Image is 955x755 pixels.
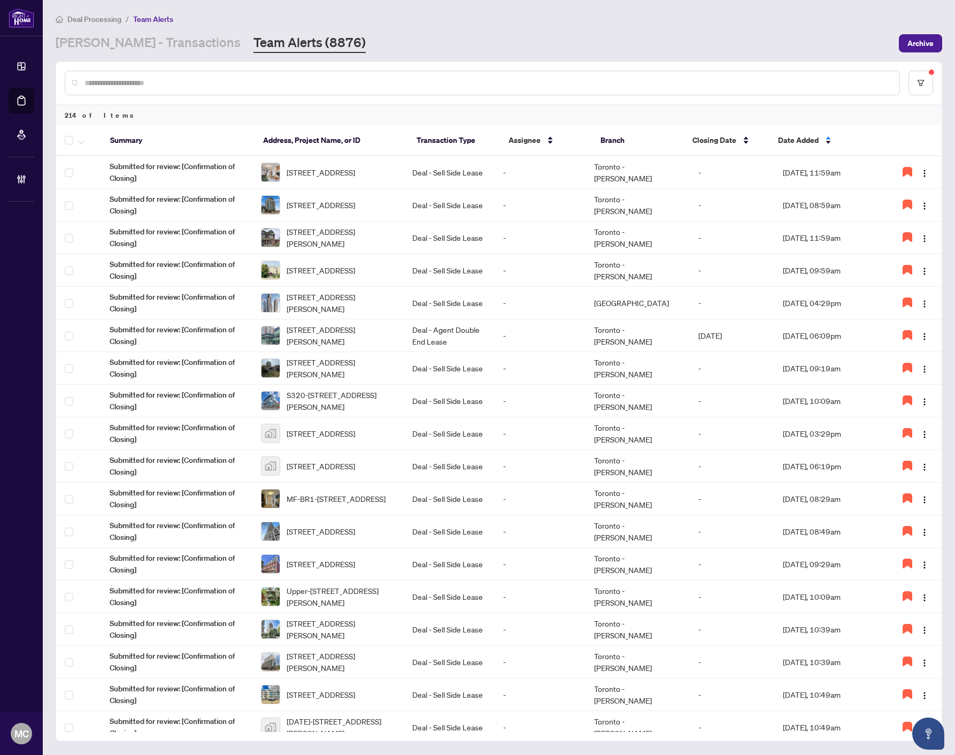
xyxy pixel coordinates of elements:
[287,389,395,413] span: S320-[STREET_ADDRESS][PERSON_NAME]
[769,125,880,156] th: Date Added
[133,14,173,24] span: Team Alerts
[408,125,500,156] th: Transaction Type
[916,164,933,181] button: Logo
[920,593,929,602] img: Logo
[774,450,883,483] td: [DATE], 06:19pm
[261,359,280,377] img: thumbnail-img
[404,319,495,352] td: Deal - Agent Double End Lease
[920,495,929,504] img: Logo
[495,287,586,319] td: -
[404,385,495,417] td: Deal - Sell Side Lease
[404,678,495,711] td: Deal - Sell Side Lease
[916,686,933,703] button: Logo
[920,561,929,569] img: Logo
[56,105,942,125] div: 214 of Items
[586,711,690,744] td: Toronto - [PERSON_NAME]
[404,711,495,744] td: Deal - Sell Side Lease
[920,463,929,471] img: Logo
[916,490,933,507] button: Logo
[774,222,883,254] td: [DATE], 11:59am
[261,424,280,443] img: thumbnail-img
[586,319,690,352] td: Toronto - [PERSON_NAME]
[110,520,244,543] span: Submitted for review: [Confirmation of Closing]
[404,613,495,646] td: Deal - Sell Side Lease
[920,365,929,373] img: Logo
[920,691,929,700] img: Logo
[690,385,775,417] td: -
[261,326,280,345] img: thumbnail-img
[404,483,495,515] td: Deal - Sell Side Lease
[110,585,244,608] span: Submitted for review: [Confirmation of Closing]
[404,352,495,385] td: Deal - Sell Side Lease
[586,254,690,287] td: Toronto - [PERSON_NAME]
[920,626,929,635] img: Logo
[690,548,775,581] td: -
[56,34,241,53] a: [PERSON_NAME] - Transactions
[110,161,244,184] span: Submitted for review: [Confirmation of Closing]
[110,226,244,249] span: Submitted for review: [Confirmation of Closing]
[774,515,883,548] td: [DATE], 08:49am
[495,352,586,385] td: -
[495,581,586,613] td: -
[692,134,736,146] span: Closing Date
[774,678,883,711] td: [DATE], 10:49am
[287,226,395,249] span: [STREET_ADDRESS][PERSON_NAME]
[404,156,495,189] td: Deal - Sell Side Lease
[495,417,586,450] td: -
[110,715,244,739] span: Submitted for review: [Confirmation of Closing]
[495,156,586,189] td: -
[287,493,386,505] span: MF-BR1-[STREET_ADDRESS]
[495,548,586,581] td: -
[261,163,280,181] img: thumbnail-img
[774,581,883,613] td: [DATE], 10:09am
[774,613,883,646] td: [DATE], 10:39am
[404,287,495,319] td: Deal - Sell Side Lease
[261,261,280,279] img: thumbnail-img
[261,457,280,475] img: thumbnail-img
[586,678,690,711] td: Toronto - [PERSON_NAME]
[684,125,770,156] th: Closing Date
[774,254,883,287] td: [DATE], 09:59am
[287,166,355,178] span: [STREET_ADDRESS]
[916,425,933,442] button: Logo
[690,156,775,189] td: -
[920,169,929,178] img: Logo
[287,324,395,347] span: [STREET_ADDRESS][PERSON_NAME]
[690,613,775,646] td: -
[586,581,690,613] td: Toronto - [PERSON_NAME]
[916,588,933,605] button: Logo
[916,621,933,638] button: Logo
[690,352,775,385] td: -
[495,711,586,744] td: -
[287,617,395,641] span: [STREET_ADDRESS][PERSON_NAME]
[261,555,280,573] img: thumbnail-img
[126,13,129,25] li: /
[110,258,244,282] span: Submitted for review: [Confirmation of Closing]
[907,35,934,52] span: Archive
[774,189,883,222] td: [DATE], 08:59am
[586,548,690,581] td: Toronto - [PERSON_NAME]
[920,234,929,243] img: Logo
[110,356,244,380] span: Submitted for review: [Confirmation of Closing]
[261,653,280,671] img: thumbnail-img
[586,417,690,450] td: Toronto - [PERSON_NAME]
[404,254,495,287] td: Deal - Sell Side Lease
[404,222,495,254] td: Deal - Sell Side Lease
[261,588,280,606] img: thumbnail-img
[586,646,690,678] td: Toronto - [PERSON_NAME]
[67,14,121,24] span: Deal Processing
[261,685,280,704] img: thumbnail-img
[287,291,395,315] span: [STREET_ADDRESS][PERSON_NAME]
[495,222,586,254] td: -
[404,548,495,581] td: Deal - Sell Side Lease
[690,483,775,515] td: -
[774,385,883,417] td: [DATE], 10:09am
[495,483,586,515] td: -
[916,229,933,246] button: Logo
[920,528,929,537] img: Logo
[495,450,586,483] td: -
[908,71,933,95] button: filter
[920,659,929,667] img: Logo
[110,454,244,478] span: Submitted for review: [Confirmation of Closing]
[495,678,586,711] td: -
